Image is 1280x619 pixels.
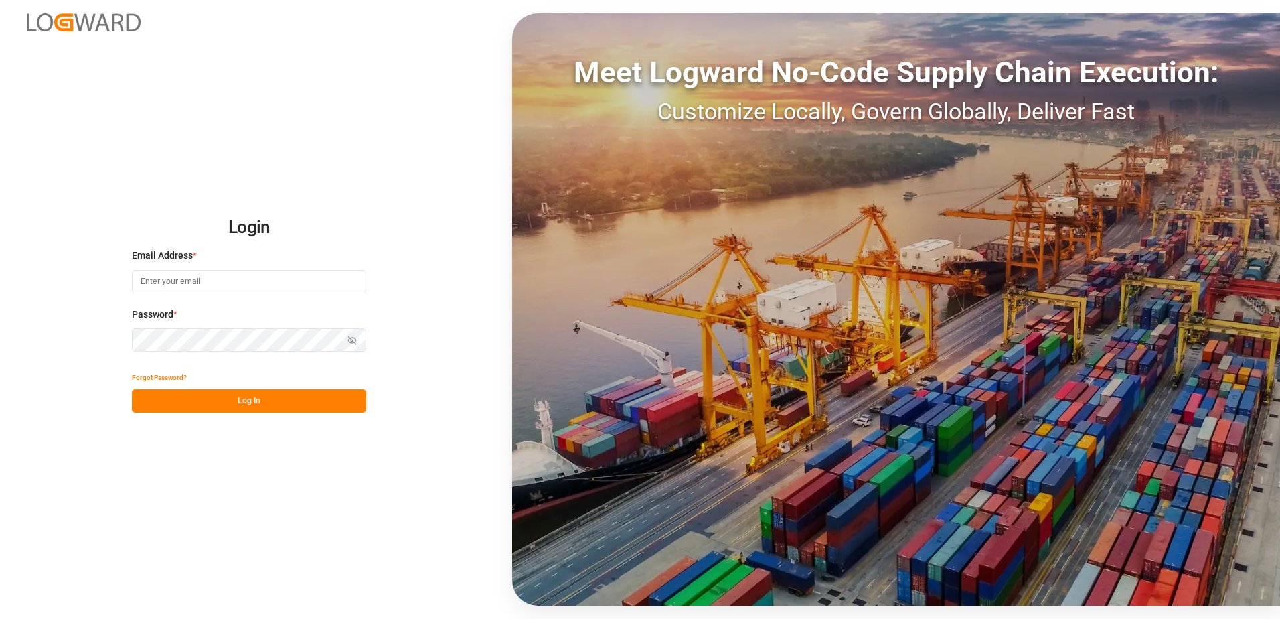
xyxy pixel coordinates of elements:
[27,13,141,31] img: Logward_new_orange.png
[512,94,1280,129] div: Customize Locally, Govern Globally, Deliver Fast
[512,50,1280,94] div: Meet Logward No-Code Supply Chain Execution:
[132,366,187,389] button: Forgot Password?
[132,389,366,413] button: Log In
[132,206,366,249] h2: Login
[132,249,193,263] span: Email Address
[132,307,173,322] span: Password
[132,270,366,293] input: Enter your email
